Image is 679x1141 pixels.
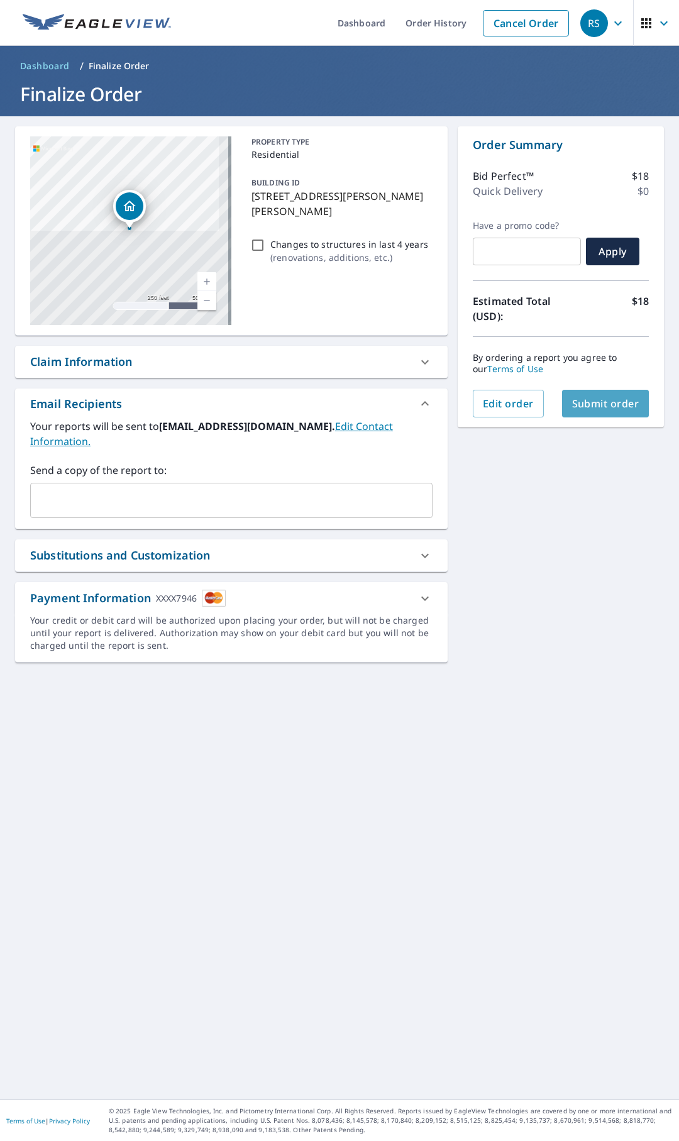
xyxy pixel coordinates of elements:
[197,291,216,310] a: Current Level 17, Zoom Out
[23,14,171,33] img: EV Logo
[15,582,448,614] div: Payment InformationXXXX7946cardImage
[30,419,433,449] label: Your reports will be sent to
[109,1106,673,1135] p: © 2025 Eagle View Technologies, Inc. and Pictometry International Corp. All Rights Reserved. Repo...
[483,397,534,411] span: Edit order
[572,397,639,411] span: Submit order
[473,220,581,231] label: Have a promo code?
[487,363,543,375] a: Terms of Use
[89,60,150,72] p: Finalize Order
[270,251,428,264] p: ( renovations, additions, etc. )
[30,547,211,564] div: Substitutions and Customization
[15,56,75,76] a: Dashboard
[30,395,122,412] div: Email Recipients
[197,272,216,291] a: Current Level 17, Zoom In
[473,390,544,417] button: Edit order
[596,245,629,258] span: Apply
[580,9,608,37] div: RS
[30,590,226,607] div: Payment Information
[251,136,428,148] p: PROPERTY TYPE
[30,463,433,478] label: Send a copy of the report to:
[159,419,335,433] b: [EMAIL_ADDRESS][DOMAIN_NAME].
[15,81,664,107] h1: Finalize Order
[562,390,649,417] button: Submit order
[6,1117,90,1125] p: |
[270,238,428,251] p: Changes to structures in last 4 years
[15,56,664,76] nav: breadcrumb
[632,294,649,324] p: $18
[483,10,569,36] a: Cancel Order
[202,590,226,607] img: cardImage
[632,168,649,184] p: $18
[251,189,428,219] p: [STREET_ADDRESS][PERSON_NAME][PERSON_NAME]
[6,1116,45,1125] a: Terms of Use
[80,58,84,74] li: /
[473,184,543,199] p: Quick Delivery
[473,352,649,375] p: By ordering a report you agree to our
[15,346,448,378] div: Claim Information
[15,539,448,571] div: Substitutions and Customization
[251,148,428,161] p: Residential
[20,60,70,72] span: Dashboard
[15,389,448,419] div: Email Recipients
[30,614,433,652] div: Your credit or debit card will be authorized upon placing your order, but will not be charged unt...
[30,353,133,370] div: Claim Information
[473,168,534,184] p: Bid Perfect™
[113,190,146,229] div: Dropped pin, building 1, Residential property, 4084 Miller Ln Penn Yan, NY 14527
[251,177,300,188] p: BUILDING ID
[638,184,649,199] p: $0
[473,136,649,153] p: Order Summary
[156,590,197,607] div: XXXX7946
[49,1116,90,1125] a: Privacy Policy
[473,294,561,324] p: Estimated Total (USD):
[586,238,639,265] button: Apply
